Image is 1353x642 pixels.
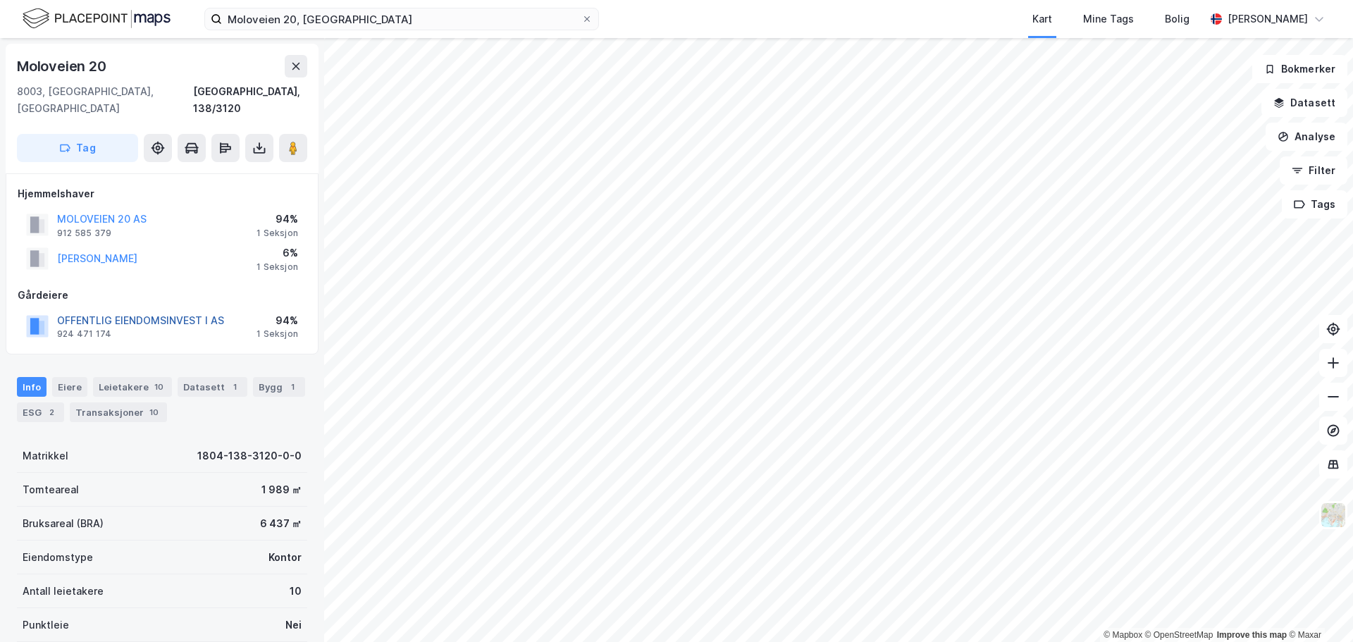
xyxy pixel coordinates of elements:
div: 94% [257,211,298,228]
div: 6% [257,245,298,261]
div: Antall leietakere [23,583,104,600]
div: Moloveien 20 [17,55,109,78]
button: Bokmerker [1252,55,1347,83]
div: Info [17,377,47,397]
iframe: Chat Widget [1283,574,1353,642]
div: 94% [257,312,298,329]
div: 10 [290,583,302,600]
div: Kontrollprogram for chat [1283,574,1353,642]
button: Analyse [1266,123,1347,151]
div: Mine Tags [1083,11,1134,27]
div: 6 437 ㎡ [260,515,302,532]
div: 1804-138-3120-0-0 [197,447,302,464]
div: Bygg [253,377,305,397]
div: Tomteareal [23,481,79,498]
div: [GEOGRAPHIC_DATA], 138/3120 [193,83,307,117]
div: 1 [228,380,242,394]
div: Bolig [1165,11,1190,27]
button: Datasett [1261,89,1347,117]
div: Kart [1032,11,1052,27]
div: 912 585 379 [57,228,111,239]
div: Hjemmelshaver [18,185,307,202]
a: Improve this map [1217,630,1287,640]
div: 1 Seksjon [257,228,298,239]
div: Punktleie [23,617,69,634]
div: Eiendomstype [23,549,93,566]
div: [PERSON_NAME] [1228,11,1308,27]
img: Z [1320,502,1347,529]
div: 924 471 174 [57,328,111,340]
a: OpenStreetMap [1145,630,1213,640]
div: Datasett [178,377,247,397]
div: 10 [152,380,166,394]
div: Gårdeiere [18,287,307,304]
button: Filter [1280,156,1347,185]
div: Nei [285,617,302,634]
div: Matrikkel [23,447,68,464]
div: Eiere [52,377,87,397]
input: Søk på adresse, matrikkel, gårdeiere, leietakere eller personer [222,8,581,30]
div: 2 [44,405,58,419]
div: 1 [285,380,299,394]
div: 1 Seksjon [257,261,298,273]
div: Bruksareal (BRA) [23,515,104,532]
div: 1 Seksjon [257,328,298,340]
img: logo.f888ab2527a4732fd821a326f86c7f29.svg [23,6,171,31]
button: Tag [17,134,138,162]
div: 8003, [GEOGRAPHIC_DATA], [GEOGRAPHIC_DATA] [17,83,193,117]
a: Mapbox [1104,630,1142,640]
div: ESG [17,402,64,422]
div: Kontor [268,549,302,566]
div: 1 989 ㎡ [261,481,302,498]
div: 10 [147,405,161,419]
button: Tags [1282,190,1347,218]
div: Leietakere [93,377,172,397]
div: Transaksjoner [70,402,167,422]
